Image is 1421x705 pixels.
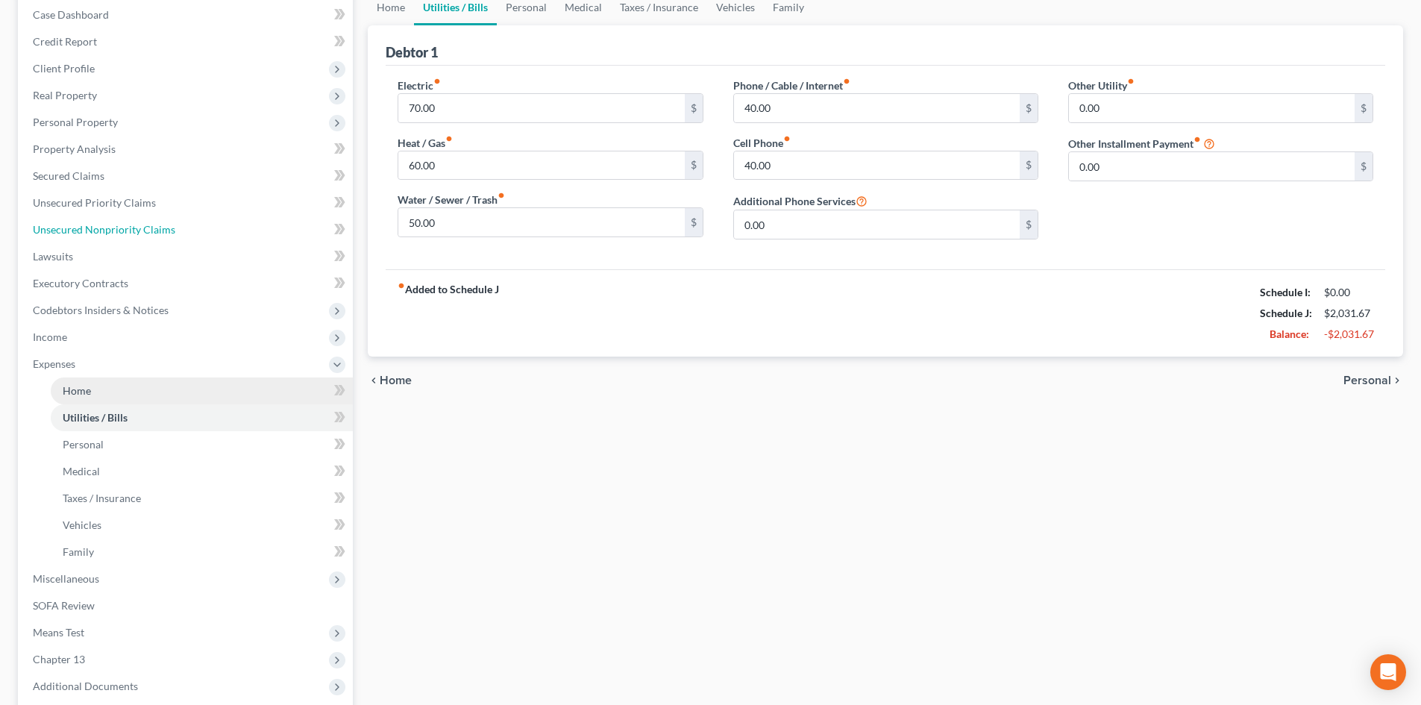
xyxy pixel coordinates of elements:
[21,189,353,216] a: Unsecured Priority Claims
[398,192,505,207] label: Water / Sewer / Trash
[1343,375,1391,386] span: Personal
[734,210,1020,239] input: --
[498,192,505,199] i: fiber_manual_record
[1020,210,1038,239] div: $
[734,94,1020,122] input: --
[368,375,380,386] i: chevron_left
[33,223,175,236] span: Unsecured Nonpriority Claims
[1069,152,1355,181] input: --
[63,384,91,397] span: Home
[21,28,353,55] a: Credit Report
[1260,286,1311,298] strong: Schedule I:
[398,151,684,180] input: --
[380,375,412,386] span: Home
[33,572,99,585] span: Miscellaneous
[1270,328,1309,340] strong: Balance:
[368,375,412,386] button: chevron_left Home
[33,169,104,182] span: Secured Claims
[21,1,353,28] a: Case Dashboard
[685,94,703,122] div: $
[783,135,791,142] i: fiber_manual_record
[63,465,100,477] span: Medical
[63,518,101,531] span: Vehicles
[33,330,67,343] span: Income
[33,35,97,48] span: Credit Report
[51,512,353,539] a: Vehicles
[51,377,353,404] a: Home
[1355,94,1373,122] div: $
[21,243,353,270] a: Lawsuits
[1020,94,1038,122] div: $
[33,277,128,289] span: Executory Contracts
[51,404,353,431] a: Utilities / Bills
[21,163,353,189] a: Secured Claims
[433,78,441,85] i: fiber_manual_record
[685,151,703,180] div: $
[386,43,438,61] div: Debtor 1
[398,135,453,151] label: Heat / Gas
[33,250,73,263] span: Lawsuits
[51,539,353,565] a: Family
[1324,327,1373,342] div: -$2,031.67
[1391,375,1403,386] i: chevron_right
[21,270,353,297] a: Executory Contracts
[1020,151,1038,180] div: $
[63,411,128,424] span: Utilities / Bills
[33,89,97,101] span: Real Property
[1068,78,1135,93] label: Other Utility
[63,545,94,558] span: Family
[1355,152,1373,181] div: $
[733,192,868,210] label: Additional Phone Services
[63,492,141,504] span: Taxes / Insurance
[33,116,118,128] span: Personal Property
[21,216,353,243] a: Unsecured Nonpriority Claims
[33,8,109,21] span: Case Dashboard
[33,626,84,639] span: Means Test
[33,142,116,155] span: Property Analysis
[63,438,104,451] span: Personal
[33,653,85,665] span: Chapter 13
[398,78,441,93] label: Electric
[733,78,850,93] label: Phone / Cable / Internet
[51,431,353,458] a: Personal
[33,304,169,316] span: Codebtors Insiders & Notices
[51,485,353,512] a: Taxes / Insurance
[33,62,95,75] span: Client Profile
[51,458,353,485] a: Medical
[445,135,453,142] i: fiber_manual_record
[33,680,138,692] span: Additional Documents
[733,135,791,151] label: Cell Phone
[1127,78,1135,85] i: fiber_manual_record
[398,282,405,289] i: fiber_manual_record
[33,357,75,370] span: Expenses
[685,208,703,236] div: $
[398,208,684,236] input: --
[1069,94,1355,122] input: --
[1324,285,1373,300] div: $0.00
[1260,307,1312,319] strong: Schedule J:
[33,196,156,209] span: Unsecured Priority Claims
[1370,654,1406,690] div: Open Intercom Messenger
[1193,136,1201,143] i: fiber_manual_record
[843,78,850,85] i: fiber_manual_record
[1343,375,1403,386] button: Personal chevron_right
[1068,136,1201,151] label: Other Installment Payment
[1324,306,1373,321] div: $2,031.67
[33,599,95,612] span: SOFA Review
[398,282,499,345] strong: Added to Schedule J
[398,94,684,122] input: --
[734,151,1020,180] input: --
[21,592,353,619] a: SOFA Review
[21,136,353,163] a: Property Analysis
